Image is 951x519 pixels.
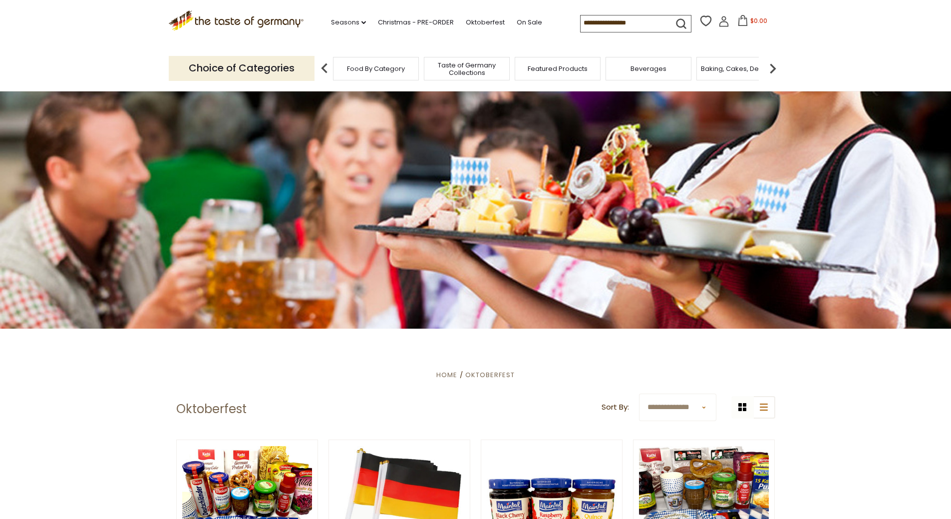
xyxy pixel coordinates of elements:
[701,65,778,72] a: Baking, Cakes, Desserts
[315,58,334,78] img: previous arrow
[465,370,515,380] a: Oktoberfest
[427,61,507,76] a: Taste of Germany Collections
[750,16,767,25] span: $0.00
[731,15,774,30] button: $0.00
[602,401,629,414] label: Sort By:
[631,65,666,72] a: Beverages
[436,370,457,380] a: Home
[331,17,366,28] a: Seasons
[528,65,588,72] a: Featured Products
[169,56,315,80] p: Choice of Categories
[763,58,783,78] img: next arrow
[466,17,505,28] a: Oktoberfest
[347,65,405,72] a: Food By Category
[517,17,542,28] a: On Sale
[176,402,247,417] h1: Oktoberfest
[378,17,454,28] a: Christmas - PRE-ORDER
